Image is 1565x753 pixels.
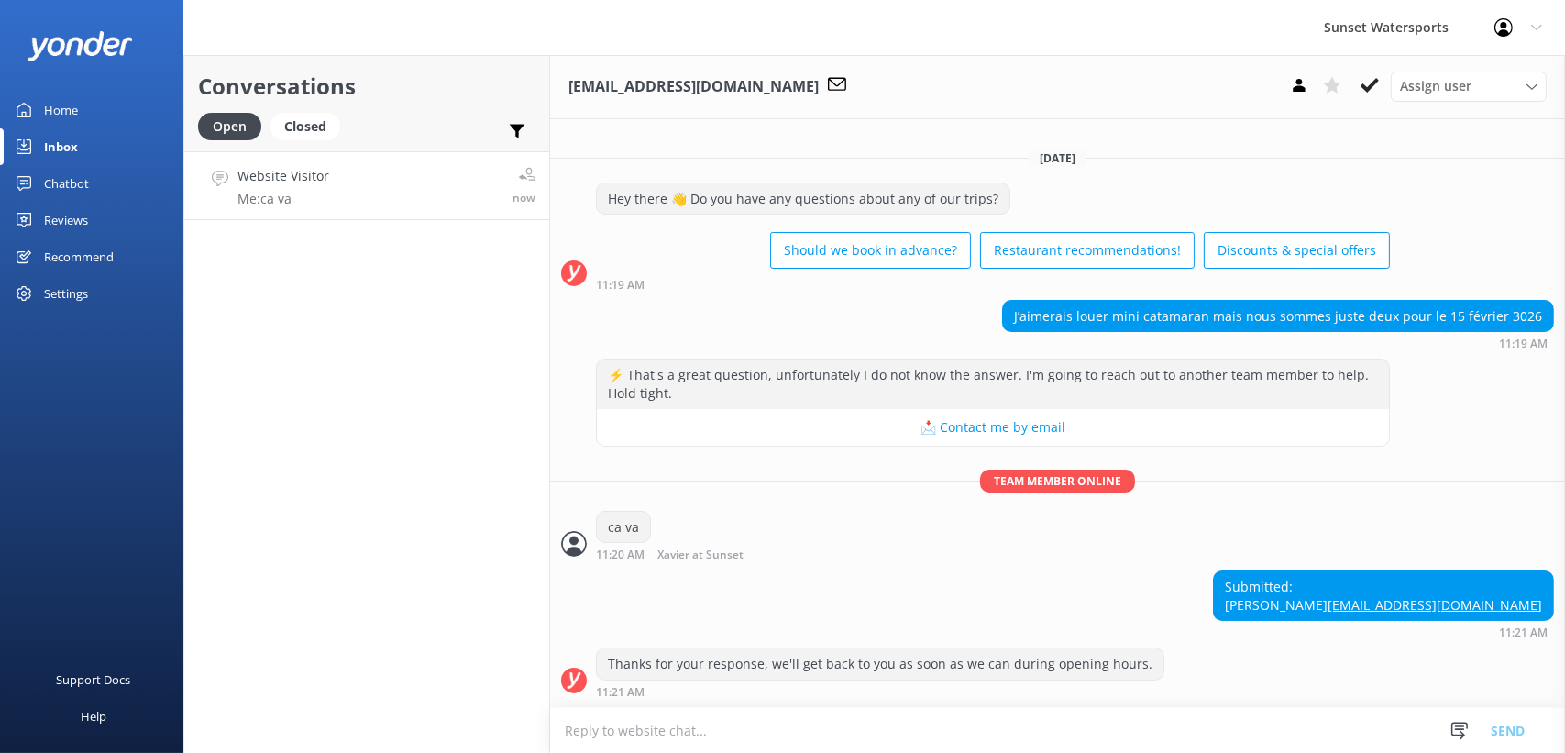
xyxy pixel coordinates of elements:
span: Sep 02 2025 10:20am (UTC -05:00) America/Cancun [512,190,535,205]
button: 📩 Contact me by email [597,409,1389,446]
span: Assign user [1400,76,1471,96]
a: [EMAIL_ADDRESS][DOMAIN_NAME] [1328,596,1542,614]
div: Sep 02 2025 10:19am (UTC -05:00) America/Cancun [1002,337,1554,349]
div: Open [198,113,261,140]
strong: 11:21 AM [596,687,645,698]
h4: Website Visitor [237,166,329,186]
span: Xavier at Sunset [657,549,744,561]
div: Submitted: [PERSON_NAME] [1214,571,1553,620]
div: J’aimerais louer mini catamaran mais nous sommes juste deux pour le 15 février 3026 [1003,301,1553,332]
img: yonder-white-logo.png [28,31,133,61]
span: [DATE] [1029,150,1086,166]
a: Closed [270,116,349,136]
button: Discounts & special offers [1204,232,1390,269]
div: ca va [597,512,650,543]
span: Team member online [980,470,1135,493]
div: Sep 02 2025 10:19am (UTC -05:00) America/Cancun [596,278,1390,291]
div: Recommend [44,238,114,275]
div: Inbox [44,128,78,165]
div: Sep 02 2025 10:21am (UTC -05:00) America/Cancun [596,685,1164,698]
div: Closed [270,113,340,140]
div: Help [81,698,106,735]
h2: Conversations [198,69,535,104]
div: ⚡ That's a great question, unfortunately I do not know the answer. I'm going to reach out to anot... [597,360,1389,408]
a: Open [198,116,270,136]
button: Should we book in advance? [770,232,971,269]
div: Support Docs [57,661,131,698]
div: Chatbot [44,165,89,202]
button: Restaurant recommendations! [980,232,1195,269]
strong: 11:19 AM [1499,338,1548,349]
strong: 11:19 AM [596,280,645,291]
div: Hey there 👋 Do you have any questions about any of our trips? [597,183,1009,215]
div: Settings [44,275,88,312]
h3: [EMAIL_ADDRESS][DOMAIN_NAME] [568,75,819,99]
div: Home [44,92,78,128]
div: Thanks for your response, we'll get back to you as soon as we can during opening hours. [597,648,1163,680]
div: Sep 02 2025 10:20am (UTC -05:00) America/Cancun [596,548,803,561]
a: Website VisitorMe:ca vanow [184,151,549,220]
div: Sep 02 2025 10:21am (UTC -05:00) America/Cancun [1213,626,1554,638]
div: Reviews [44,202,88,238]
strong: 11:20 AM [596,549,645,561]
strong: 11:21 AM [1499,627,1548,638]
div: Assign User [1391,72,1547,101]
p: Me: ca va [237,191,329,207]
